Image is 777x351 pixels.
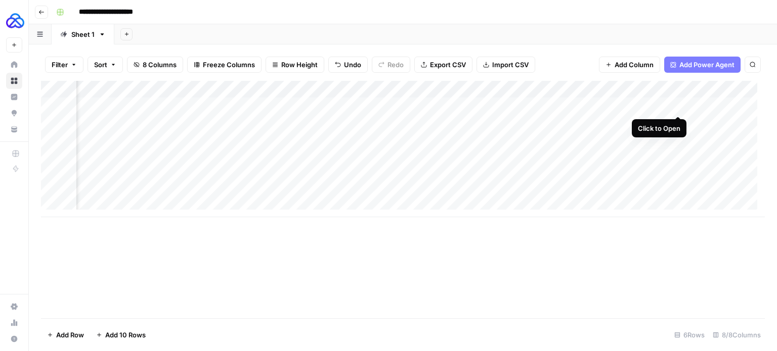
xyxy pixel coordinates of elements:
[492,60,529,70] span: Import CSV
[328,57,368,73] button: Undo
[599,57,660,73] button: Add Column
[709,327,765,343] div: 8/8 Columns
[372,57,410,73] button: Redo
[638,123,680,133] div: Click to Open
[45,57,83,73] button: Filter
[52,60,68,70] span: Filter
[6,331,22,347] button: Help + Support
[90,327,152,343] button: Add 10 Rows
[94,60,107,70] span: Sort
[670,327,709,343] div: 6 Rows
[615,60,654,70] span: Add Column
[203,60,255,70] span: Freeze Columns
[6,298,22,315] a: Settings
[105,330,146,340] span: Add 10 Rows
[430,60,466,70] span: Export CSV
[679,60,735,70] span: Add Power Agent
[281,60,318,70] span: Row Height
[6,315,22,331] a: Usage
[41,327,90,343] button: Add Row
[127,57,183,73] button: 8 Columns
[344,60,361,70] span: Undo
[6,89,22,105] a: Insights
[143,60,177,70] span: 8 Columns
[664,57,741,73] button: Add Power Agent
[6,12,24,30] img: AUQ Logo
[266,57,324,73] button: Row Height
[52,24,114,44] a: Sheet 1
[6,105,22,121] a: Opportunities
[6,57,22,73] a: Home
[387,60,404,70] span: Redo
[56,330,84,340] span: Add Row
[71,29,95,39] div: Sheet 1
[6,8,22,33] button: Workspace: AUQ
[414,57,472,73] button: Export CSV
[187,57,262,73] button: Freeze Columns
[6,121,22,137] a: Your Data
[477,57,535,73] button: Import CSV
[88,57,123,73] button: Sort
[6,73,22,89] a: Browse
